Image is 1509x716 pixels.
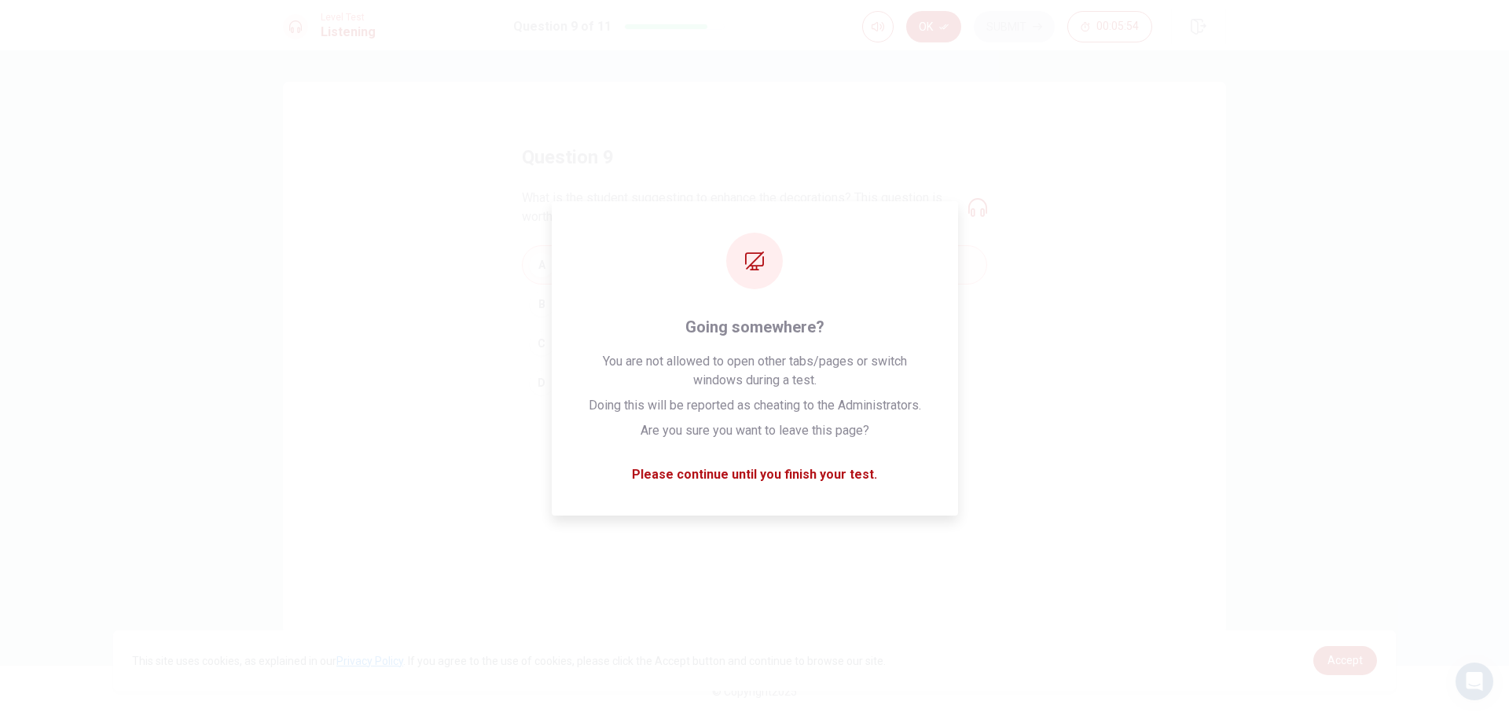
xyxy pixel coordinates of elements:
[113,630,1396,691] div: cookieconsent
[513,17,611,36] h1: Question 9 of 11
[553,209,600,224] b: 2 points
[529,370,554,395] div: D
[522,324,987,363] button: CUsing neon lights.
[906,11,961,42] button: Ok
[1096,20,1139,33] span: 00:05:54
[1067,11,1152,42] button: 00:05:54
[522,363,987,402] button: DPutting up posters of famous artists.
[336,655,403,667] a: Privacy Policy
[560,373,763,392] span: Putting up posters of famous artists.
[1313,646,1377,675] a: dismiss cookie message
[522,145,614,170] h4: question 9
[529,292,554,317] div: B
[132,655,886,667] span: This site uses cookies, as explained in our . If you agree to the use of cookies, please click th...
[522,245,987,285] button: AWaiting until evening to turn on the lights.
[522,189,956,226] span: What is the student suggesting to enhance the decorations? This question is worth .
[522,285,987,324] button: BSetting up fairy lights around the main stage area.
[321,12,376,23] span: Level Test
[560,255,784,274] span: Waiting until evening to turn on the lights.
[1327,654,1363,666] span: Accept
[560,334,658,353] span: Using neon lights.
[560,295,831,314] span: Setting up fairy lights around the main stage area.
[1456,663,1493,700] div: Open Intercom Messenger
[321,23,376,42] h1: Listening
[529,331,554,356] div: C
[712,685,797,698] span: © Copyright 2025
[529,252,554,277] div: A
